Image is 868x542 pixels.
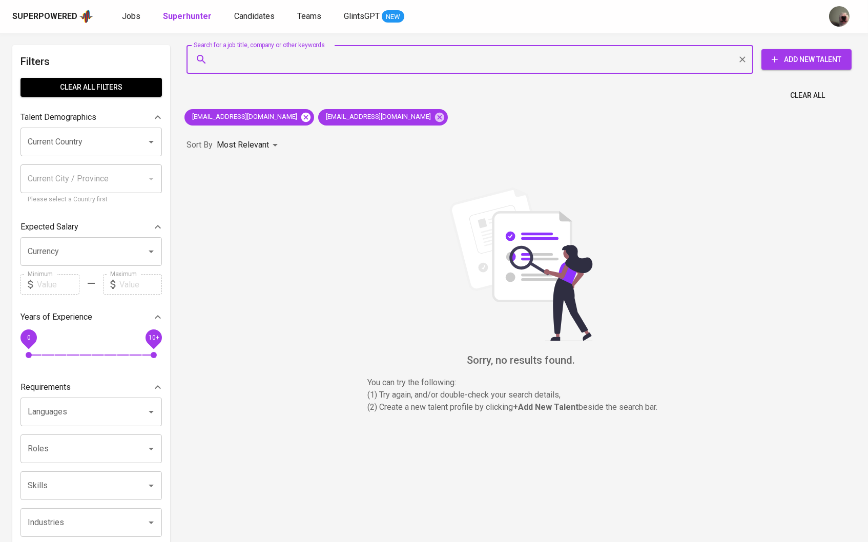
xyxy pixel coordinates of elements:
h6: Filters [20,53,162,70]
div: [EMAIL_ADDRESS][DOMAIN_NAME] [184,109,314,126]
a: Jobs [122,10,142,23]
span: NEW [382,12,404,22]
span: GlintsGPT [344,11,380,21]
button: Open [144,135,158,149]
img: aji.muda@glints.com [829,6,850,27]
p: Please select a Country first [28,195,155,205]
span: [EMAIL_ADDRESS][DOMAIN_NAME] [184,112,303,122]
input: Value [119,274,162,295]
button: Open [144,442,158,456]
button: Clear All filters [20,78,162,97]
button: Add New Talent [761,49,852,70]
span: Candidates [234,11,275,21]
a: Candidates [234,10,277,23]
div: Superpowered [12,11,77,23]
a: Superpoweredapp logo [12,9,93,24]
p: You can try the following : [367,377,675,389]
p: Most Relevant [217,139,269,151]
p: Expected Salary [20,221,78,233]
input: Value [37,274,79,295]
button: Clear [735,52,750,67]
span: Teams [297,11,321,21]
span: 10+ [148,334,159,341]
button: Clear All [786,86,829,105]
a: GlintsGPT NEW [344,10,404,23]
span: Clear All filters [29,81,154,94]
button: Open [144,478,158,493]
a: Teams [297,10,323,23]
div: Most Relevant [217,136,281,155]
p: (1) Try again, and/or double-check your search details, [367,389,675,401]
b: Superhunter [163,11,212,21]
div: [EMAIL_ADDRESS][DOMAIN_NAME] [318,109,448,126]
button: Open [144,244,158,259]
h6: Sorry, no results found. [187,352,856,368]
span: 0 [27,334,30,341]
span: Jobs [122,11,140,21]
p: Requirements [20,381,71,393]
p: Years of Experience [20,311,92,323]
p: Sort By [187,139,213,151]
b: + Add New Talent [513,402,578,412]
button: Open [144,515,158,530]
img: app logo [79,9,93,24]
div: Expected Salary [20,217,162,237]
span: Clear All [790,89,825,102]
p: (2) Create a new talent profile by clicking beside the search bar. [367,401,675,413]
div: Requirements [20,377,162,398]
p: Talent Demographics [20,111,96,123]
div: Years of Experience [20,307,162,327]
span: Add New Talent [770,53,843,66]
span: [EMAIL_ADDRESS][DOMAIN_NAME] [318,112,437,122]
a: Superhunter [163,10,214,23]
button: Open [144,405,158,419]
div: Talent Demographics [20,107,162,128]
img: file_searching.svg [444,187,598,341]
